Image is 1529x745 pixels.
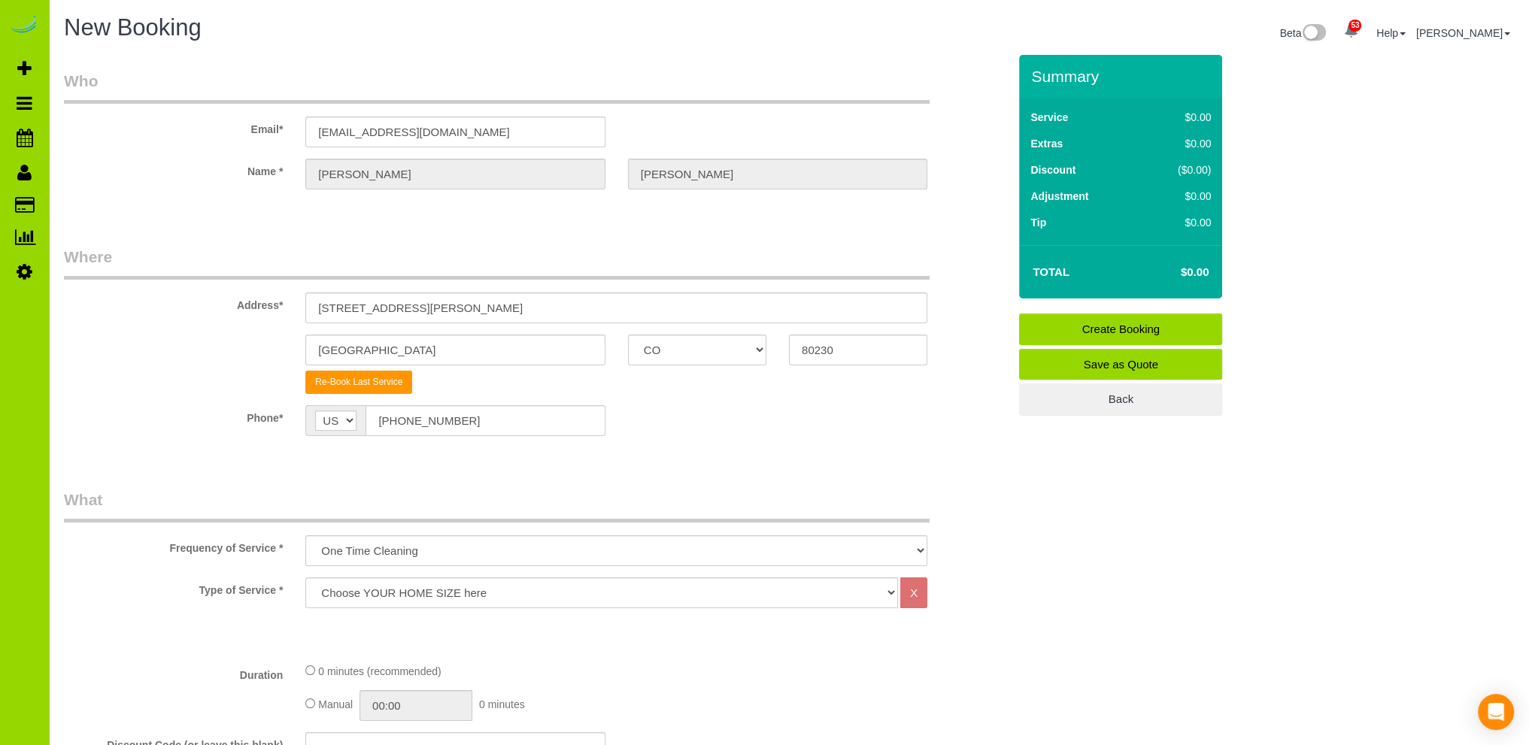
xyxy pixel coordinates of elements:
legend: What [64,489,930,522]
div: ($0.00) [1146,162,1211,177]
div: $0.00 [1146,136,1211,151]
div: Open Intercom Messenger [1478,694,1514,730]
input: Last Name* [628,159,927,189]
label: Adjustment [1030,189,1088,204]
input: Phone* [366,405,605,436]
img: New interface [1301,24,1326,44]
label: Duration [53,662,294,683]
label: Phone* [53,405,294,425]
a: 53 [1336,15,1366,48]
img: Automaid Logo [9,15,39,36]
label: Extras [1030,136,1063,151]
strong: Total [1033,265,1069,278]
div: $0.00 [1146,215,1211,230]
div: $0.00 [1146,110,1211,125]
span: New Booking [64,14,202,41]
span: Manual [318,698,353,710]
a: [PERSON_NAME] [1416,27,1510,39]
a: Back [1019,383,1222,415]
label: Email* [53,117,294,137]
label: Frequency of Service * [53,535,294,556]
label: Address* [53,292,294,313]
a: Help [1376,27,1406,39]
a: Create Booking [1019,313,1222,345]
input: Email* [305,117,605,147]
h3: Summary [1031,68,1215,85]
span: 0 minutes [479,698,525,710]
label: Tip [1030,215,1046,230]
div: $0.00 [1146,189,1211,204]
label: Type of Service * [53,577,294,598]
legend: Where [64,246,930,280]
h4: $0.00 [1136,266,1209,279]
span: 53 [1348,20,1361,32]
span: 0 minutes (recommended) [318,665,441,677]
label: Discount [1030,162,1075,177]
button: Re-Book Last Service [305,371,412,394]
input: Zip Code* [789,335,927,365]
legend: Who [64,70,930,104]
a: Save as Quote [1019,349,1222,380]
label: Service [1030,110,1068,125]
label: Name * [53,159,294,179]
input: First Name* [305,159,605,189]
a: Beta [1280,27,1327,39]
input: City* [305,335,605,365]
